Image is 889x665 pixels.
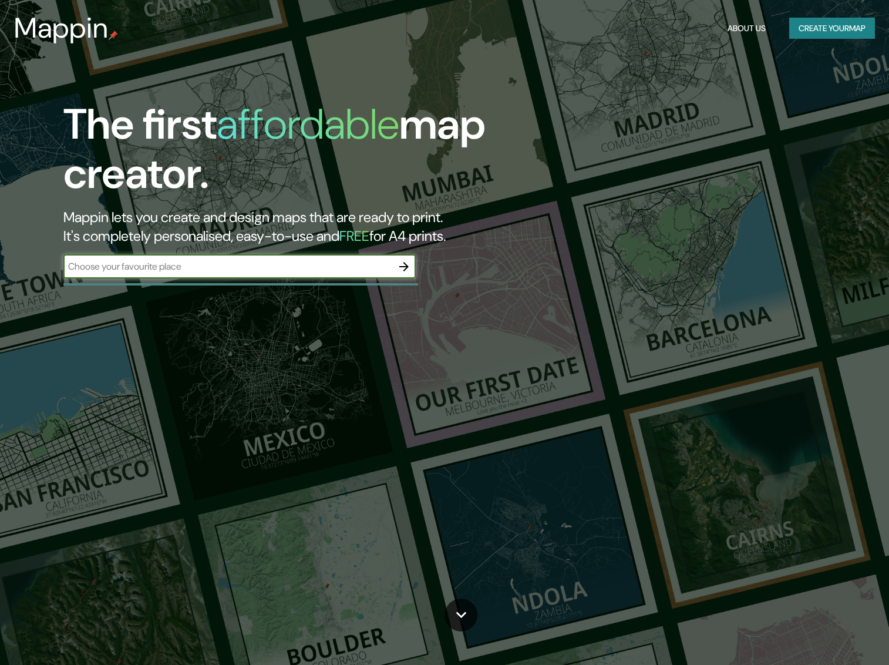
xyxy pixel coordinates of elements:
[14,12,109,45] h3: Mappin
[63,100,508,208] h1: The first map creator.
[217,97,399,152] h1: affordable
[63,208,508,246] h2: Mappin lets you create and design maps that are ready to print. It's completely personalised, eas...
[109,31,118,40] img: mappin-pin
[723,18,770,39] button: About Us
[789,18,875,39] button: Create yourmap
[63,260,392,273] input: Choose your favourite place
[339,227,369,245] h5: FREE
